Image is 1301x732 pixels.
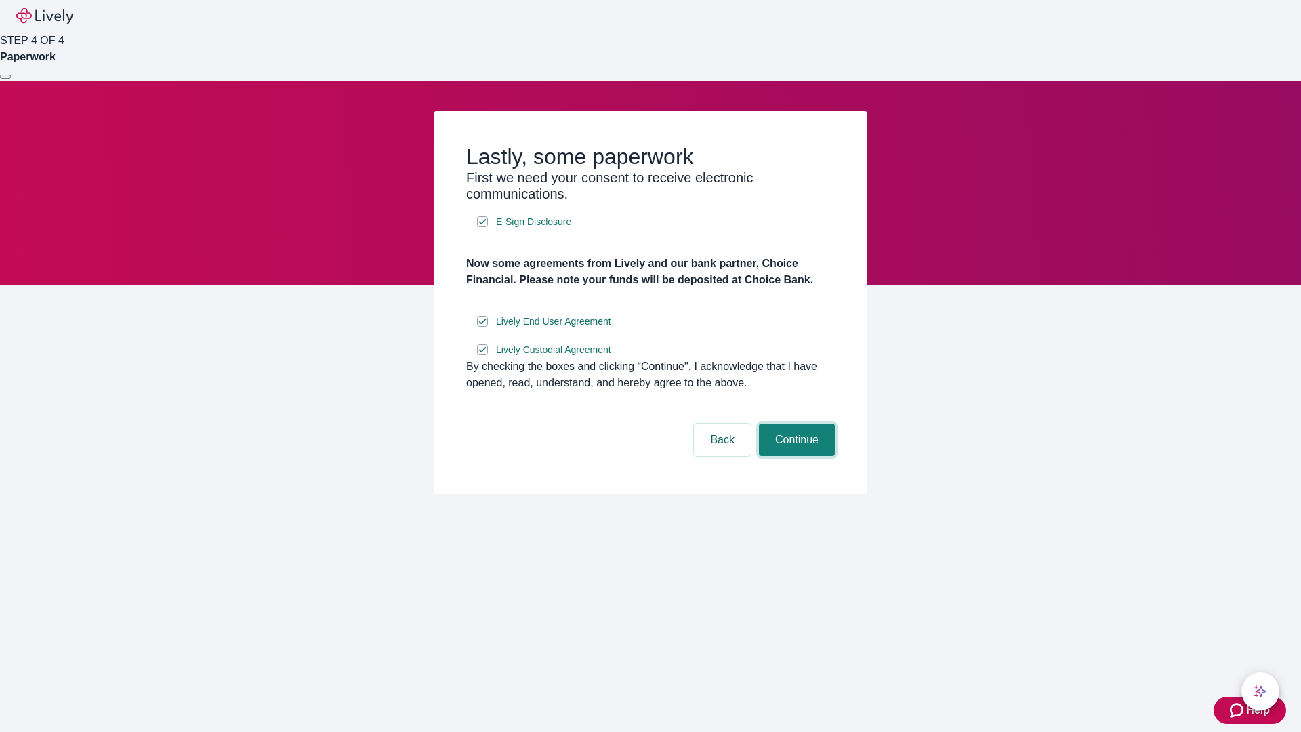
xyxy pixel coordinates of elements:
[466,169,835,202] h3: First we need your consent to receive electronic communications.
[759,424,835,456] button: Continue
[466,144,835,169] h2: Lastly, some paperwork
[493,342,614,359] a: e-sign disclosure document
[1246,702,1270,718] span: Help
[1214,697,1286,724] button: Zendesk support iconHelp
[496,343,611,357] span: Lively Custodial Agreement
[493,313,614,330] a: e-sign disclosure document
[466,359,835,391] div: By checking the boxes and clicking “Continue", I acknowledge that I have opened, read, understand...
[1230,702,1246,718] svg: Zendesk support icon
[1241,672,1279,710] button: chat
[1254,685,1267,698] svg: Lively AI Assistant
[16,8,73,24] img: Lively
[493,213,574,230] a: e-sign disclosure document
[466,256,835,288] h4: Now some agreements from Lively and our bank partner, Choice Financial. Please note your funds wi...
[496,215,571,229] span: E-Sign Disclosure
[496,314,611,329] span: Lively End User Agreement
[694,424,751,456] button: Back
